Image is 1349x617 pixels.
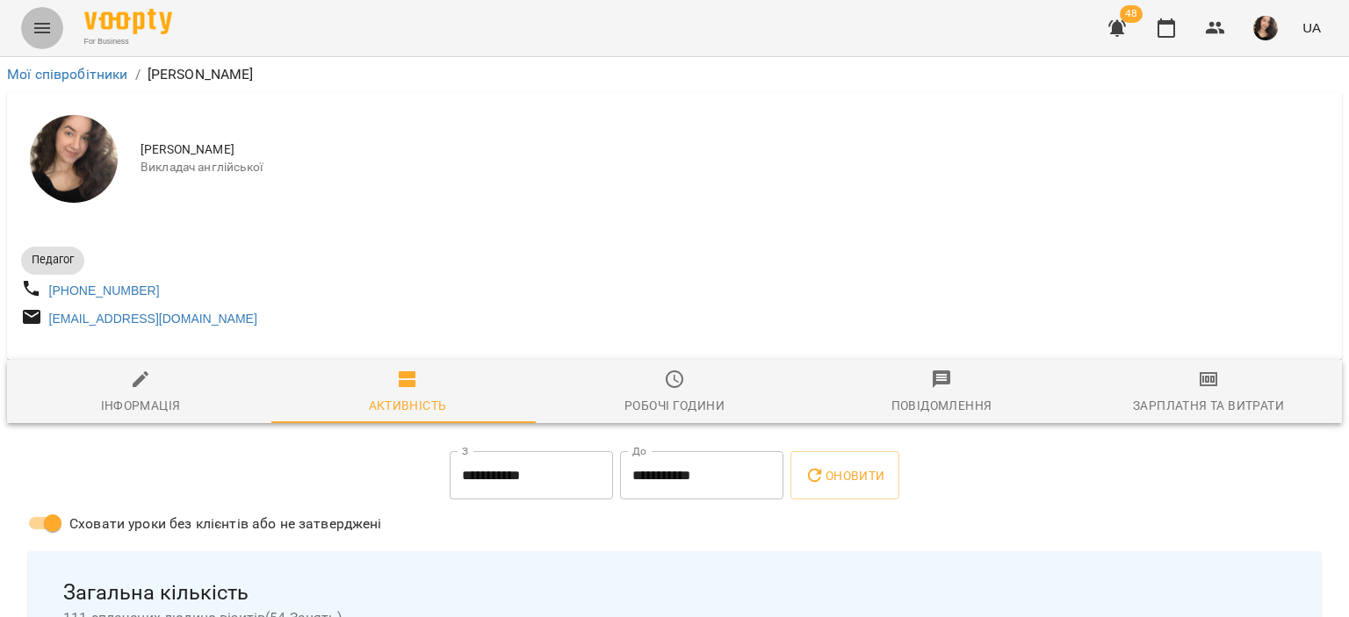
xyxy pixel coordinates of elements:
li: / [135,64,141,85]
a: Мої співробітники [7,66,128,83]
span: Загальна кількість [63,579,1286,606]
img: Самчук Анастасія Олександрівна [30,115,118,203]
button: UA [1295,11,1328,44]
div: Робочі години [624,395,725,416]
span: Педагог [21,252,84,268]
nav: breadcrumb [7,64,1342,85]
span: Оновити [804,465,884,486]
a: [EMAIL_ADDRESS][DOMAIN_NAME] [49,312,257,326]
div: Активність [369,395,447,416]
span: Сховати уроки без клієнтів або не затверджені [69,513,382,534]
div: Повідомлення [891,395,992,416]
button: Оновити [790,451,898,500]
span: UA [1302,18,1321,37]
span: 48 [1120,5,1143,23]
span: For Business [84,36,172,47]
button: Menu [21,7,63,49]
a: [PHONE_NUMBER] [49,283,160,298]
div: Інформація [101,395,181,416]
span: Викладач англійської [141,159,1328,176]
div: Зарплатня та Витрати [1133,395,1284,416]
span: [PERSON_NAME] [141,141,1328,159]
img: Voopty Logo [84,9,172,34]
img: af1f68b2e62f557a8ede8df23d2b6d50.jpg [1253,16,1278,40]
p: [PERSON_NAME] [148,64,254,85]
